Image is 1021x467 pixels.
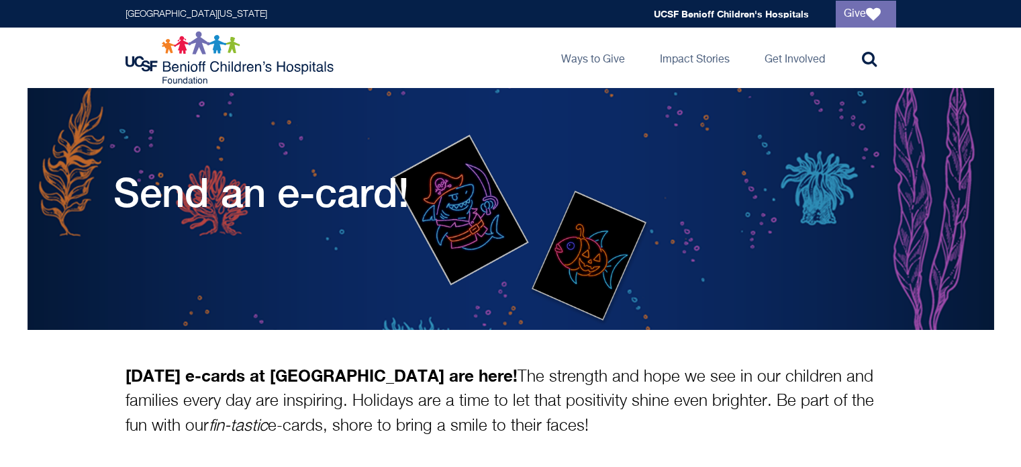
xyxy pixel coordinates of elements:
[113,169,409,216] h1: Send an e-card!
[649,28,740,88] a: Impact Stories
[550,28,636,88] a: Ways to Give
[654,8,809,19] a: UCSF Benioff Children's Hospitals
[754,28,836,88] a: Get Involved
[126,366,518,385] strong: [DATE] e-cards at [GEOGRAPHIC_DATA] are here!
[209,418,268,434] i: fin-tastic
[126,31,337,85] img: Logo for UCSF Benioff Children's Hospitals Foundation
[836,1,896,28] a: Give
[126,9,267,19] a: [GEOGRAPHIC_DATA][US_STATE]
